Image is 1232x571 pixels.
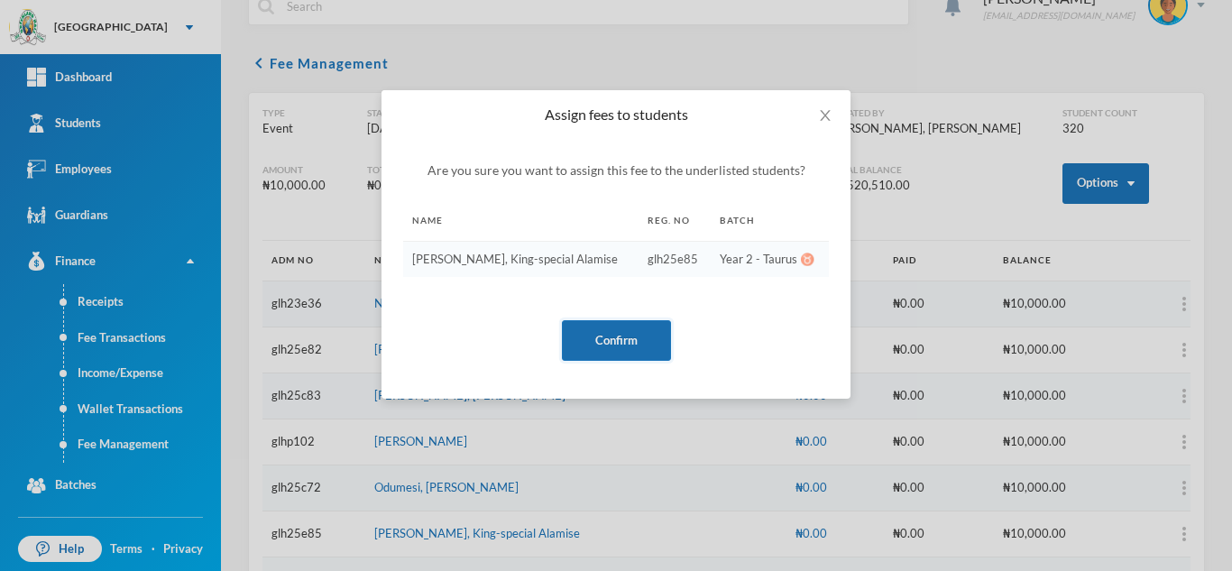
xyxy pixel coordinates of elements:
th: Batch [711,200,829,241]
td: glh25e85 [639,241,711,277]
th: Name [403,200,639,241]
button: Close [800,90,850,141]
td: Year 2 - Taurus ♉️ [711,241,829,277]
td: [PERSON_NAME], King-special Alamise [403,241,639,277]
div: Assign fees to students [403,105,829,124]
th: Reg. No [639,200,711,241]
p: Are you sure you want to assign this fee to the underlisted students? [403,161,829,180]
i: icon: close [818,108,832,123]
button: Confirm [562,320,671,361]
